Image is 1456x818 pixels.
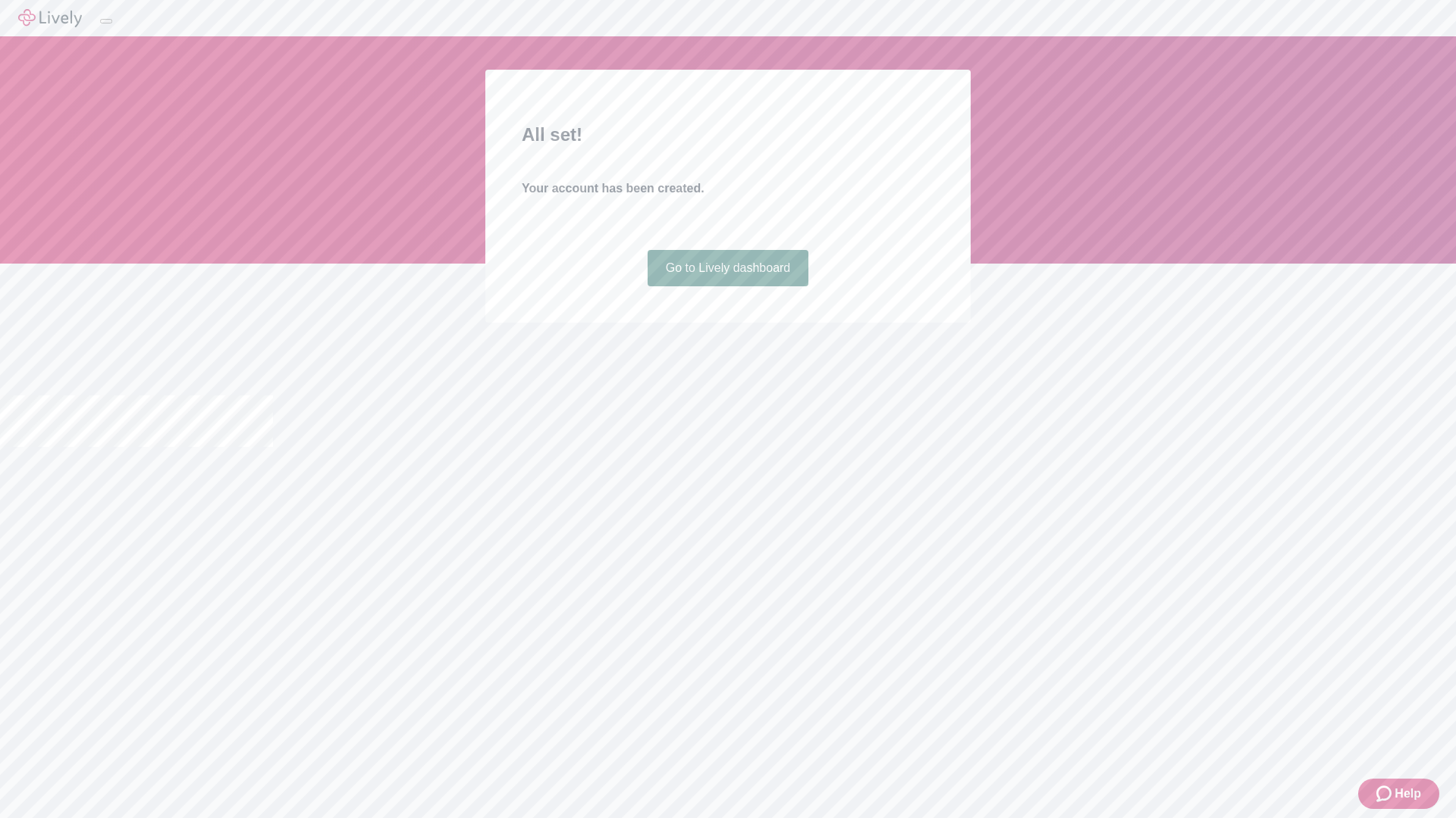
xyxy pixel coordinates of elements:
[18,9,82,27] img: Lively
[522,121,934,148] h2: All set!
[1358,779,1439,809] button: Zendesk support iconHelp
[522,180,934,198] h4: Your account has been created.
[648,250,809,286] a: Go to Lively dashboard
[100,19,112,23] button: Log out
[1395,785,1421,803] span: Help
[1376,785,1395,803] svg: Zendesk support icon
